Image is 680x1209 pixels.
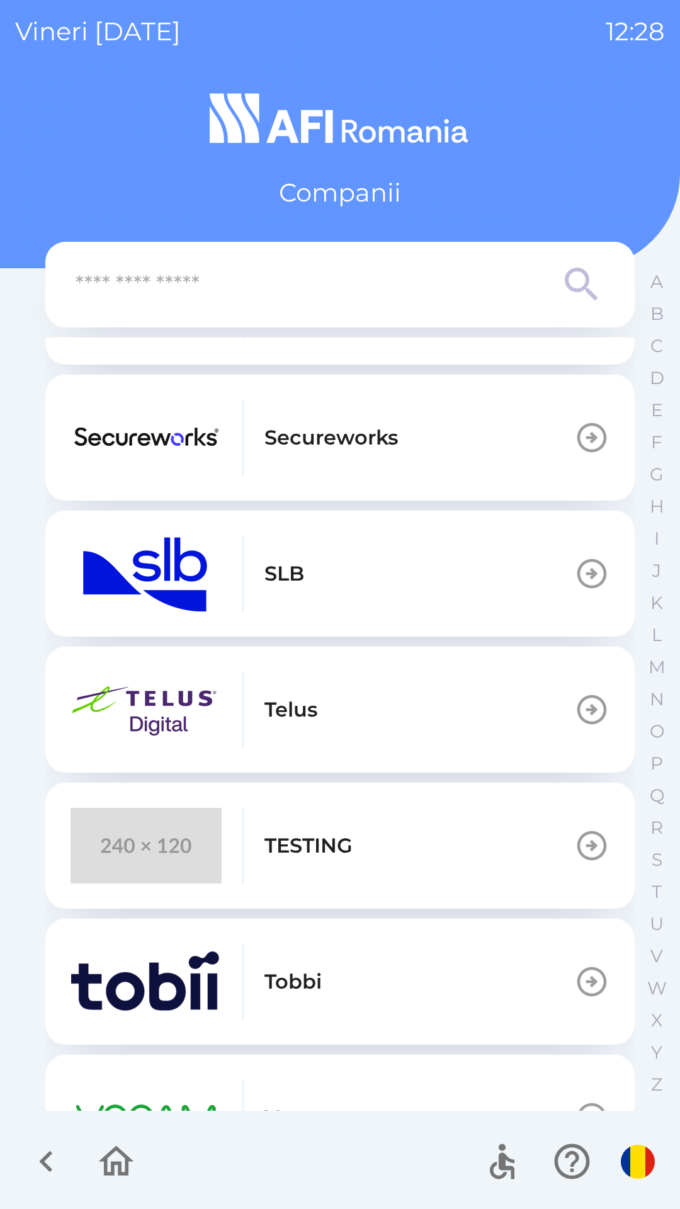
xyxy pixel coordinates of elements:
[641,812,672,844] button: R
[641,1036,672,1069] button: Y
[264,967,322,997] p: Tobbi
[650,496,664,518] p: H
[652,624,662,646] p: L
[654,528,659,550] p: I
[651,1042,662,1064] p: Y
[45,88,635,149] img: Logo
[264,423,398,453] p: Secureworks
[650,335,663,357] p: C
[641,362,672,394] button: D
[45,375,635,501] button: Secureworks
[641,1069,672,1101] button: Z
[641,523,672,555] button: I
[641,394,672,426] button: E
[650,752,663,775] p: P
[641,1004,672,1036] button: X
[641,683,672,715] button: N
[650,367,664,389] p: D
[650,271,663,293] p: A
[652,849,662,871] p: S
[71,1080,222,1155] img: e75fdddc-a5e3-4439-839c-f64d540c05bb.png
[71,536,222,611] img: 03755b6d-6944-4efa-bf23-0453712930be.png
[650,817,663,839] p: R
[279,174,401,212] p: Companii
[652,881,662,903] p: T
[45,511,635,637] button: SLB
[641,619,672,651] button: L
[641,715,672,747] button: O
[651,399,663,421] p: E
[641,266,672,298] button: A
[651,1074,662,1096] p: Z
[647,977,667,999] p: W
[641,458,672,491] button: G
[264,695,317,725] p: Telus
[264,1103,336,1133] p: Veeam
[264,559,304,589] p: SLB
[641,555,672,587] button: J
[650,592,663,614] p: K
[45,919,635,1045] button: Tobbi
[264,831,353,861] p: TESTING
[641,844,672,876] button: S
[651,1009,662,1031] p: X
[71,672,222,747] img: 82bcf90f-76b5-4898-8699-c9a77ab99bdf.png
[651,431,662,453] p: F
[45,783,635,909] button: TESTING
[650,688,664,710] p: N
[641,747,672,780] button: P
[45,647,635,773] button: Telus
[641,972,672,1004] button: W
[71,808,222,883] img: 240x120
[641,651,672,683] button: M
[652,560,661,582] p: J
[641,908,672,940] button: U
[649,656,666,678] p: M
[641,426,672,458] button: F
[71,400,222,475] img: 20972833-2f7f-4d36-99fe-9acaa80a170c.png
[641,298,672,330] button: B
[71,944,222,1019] img: 74efbc99-2d2b-4711-b107-8914b78b11db.png
[45,1055,635,1181] button: Veeam
[641,491,672,523] button: H
[606,13,665,50] p: 12:28
[621,1145,655,1179] img: ro flag
[650,463,664,485] p: G
[641,330,672,362] button: C
[650,303,664,325] p: B
[650,785,664,807] p: Q
[641,876,672,908] button: T
[641,940,672,972] button: V
[650,913,664,935] p: U
[641,587,672,619] button: K
[650,720,664,742] p: O
[650,945,663,967] p: V
[15,13,181,50] p: vineri [DATE]
[641,780,672,812] button: Q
